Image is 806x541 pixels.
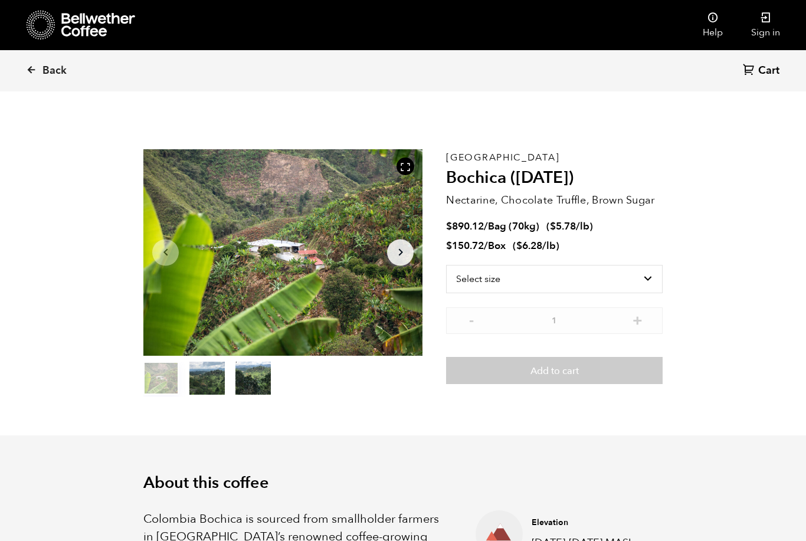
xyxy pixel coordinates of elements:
[446,357,663,384] button: Add to cart
[446,219,452,233] span: $
[446,219,484,233] bdi: 890.12
[484,219,488,233] span: /
[758,64,779,78] span: Cart
[542,239,556,253] span: /lb
[464,313,479,325] button: -
[488,219,539,233] span: Bag (70kg)
[532,517,644,529] h4: Elevation
[516,239,542,253] bdi: 6.28
[446,239,484,253] bdi: 150.72
[516,239,522,253] span: $
[446,168,663,188] h2: Bochica ([DATE])
[550,219,576,233] bdi: 5.78
[42,64,67,78] span: Back
[143,474,663,493] h2: About this coffee
[484,239,488,253] span: /
[446,239,452,253] span: $
[513,239,559,253] span: ( )
[488,239,506,253] span: Box
[743,63,782,79] a: Cart
[546,219,593,233] span: ( )
[446,192,663,208] p: Nectarine, Chocolate Truffle, Brown Sugar
[550,219,556,233] span: $
[630,313,645,325] button: +
[576,219,589,233] span: /lb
